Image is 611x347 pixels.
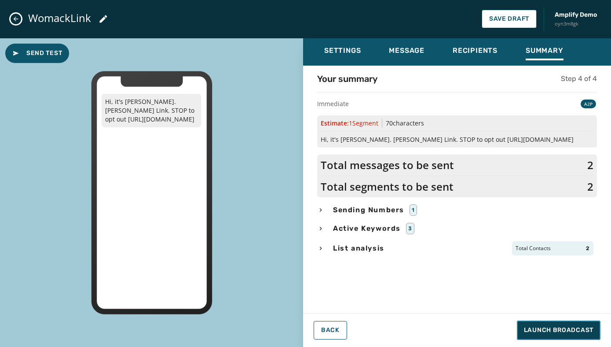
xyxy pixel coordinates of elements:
[349,119,378,127] span: 1 Segment
[482,10,537,28] button: Save Draft
[406,223,414,234] div: 3
[516,245,551,252] span: Total Contacts
[324,46,361,55] span: Settings
[331,223,402,234] span: Active Keywords
[524,326,593,335] span: Launch Broadcast
[489,15,529,22] span: Save Draft
[389,46,424,55] span: Message
[321,180,454,194] span: Total segments to be sent
[321,135,593,144] span: Hi, it's [PERSON_NAME]. [PERSON_NAME] Link. STOP to opt out [URL][DOMAIN_NAME]
[555,20,597,28] span: oyn3m8gk
[321,327,340,334] span: Back
[314,321,347,340] button: Back
[587,158,593,172] span: 2
[386,119,424,127] span: 70 characters
[331,205,406,215] span: Sending Numbers
[453,46,498,55] span: Recipients
[519,42,571,62] button: Summary
[317,42,368,62] button: Settings
[102,94,201,127] p: Hi, it's [PERSON_NAME]. [PERSON_NAME] Link. STOP to opt out [URL][DOMAIN_NAME]
[581,100,596,108] div: A2P
[321,119,378,128] span: Estimate:
[517,321,600,340] button: Launch Broadcast
[561,74,597,84] h5: Step 4 of 4
[317,204,597,216] button: Sending Numbers1
[526,46,563,55] span: Summary
[317,241,597,255] button: List analysisTotal Contacts2
[587,180,593,194] span: 2
[586,245,590,252] span: 2
[410,204,417,216] div: 1
[446,42,505,62] button: Recipients
[382,42,432,62] button: Message
[555,11,597,19] span: Amplify Demo
[317,100,349,108] span: Immediate
[317,73,377,85] h4: Your summary
[331,243,386,254] span: List analysis
[321,158,454,172] span: Total messages to be sent
[317,223,597,234] button: Active Keywords3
